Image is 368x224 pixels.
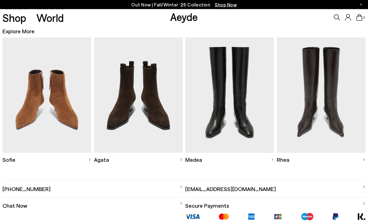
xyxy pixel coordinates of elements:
span: Agata [94,156,109,164]
span: Rhea [277,156,289,164]
img: Descriptive text [2,38,91,153]
img: svg%3E [362,158,366,161]
a: Aeyde [170,10,198,23]
img: svg%3E [180,185,183,189]
span: Medea [185,156,202,164]
img: svg%3E [180,202,183,205]
span: Sofie [2,156,15,164]
span: Navigate to /collections/new-in [215,2,237,7]
img: svg%3E [362,185,366,189]
img: svg%3E [271,158,274,161]
a: Chat Now [2,198,183,210]
p: Out Now | Fall/Winter ‘25 Collection [131,1,237,9]
img: Descriptive text [277,38,366,153]
a: Secure Payments [185,198,366,210]
a: World [36,12,64,23]
img: Descriptive text [185,38,274,153]
a: Sofie [2,153,91,167]
img: svg%3E [362,202,366,205]
a: Rhea [277,153,366,167]
span: 3 [362,16,366,19]
img: svg%3E [180,158,183,161]
a: Medea [185,153,274,167]
img: Descriptive text [94,38,183,153]
a: [EMAIL_ADDRESS][DOMAIN_NAME] [185,181,366,193]
a: Agata [94,153,183,167]
a: 3 [356,14,362,21]
a: Shop [2,12,26,23]
img: svg%3E [88,158,91,161]
a: [PHONE_NUMBER] [2,181,183,193]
